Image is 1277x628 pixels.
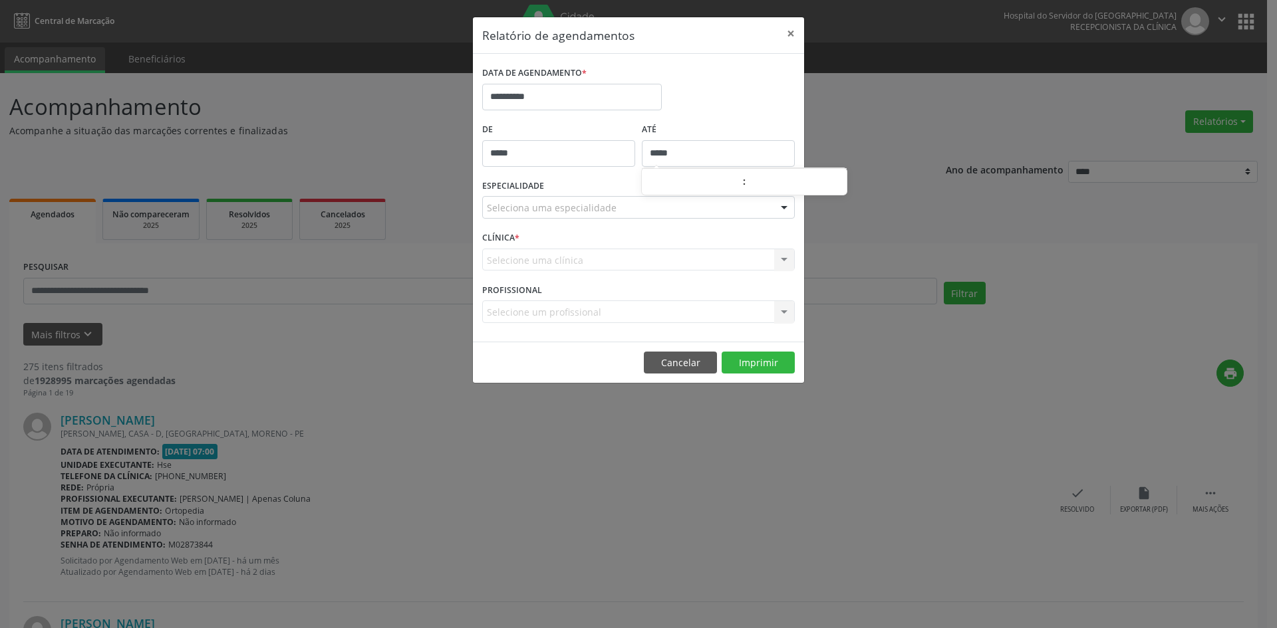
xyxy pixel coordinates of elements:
span: Seleciona uma especialidade [487,201,617,215]
button: Imprimir [722,352,795,374]
h5: Relatório de agendamentos [482,27,635,44]
button: Cancelar [644,352,717,374]
label: PROFISSIONAL [482,280,542,300]
label: CLÍNICA [482,228,519,249]
input: Hour [642,169,742,196]
button: Close [778,17,804,50]
span: : [742,168,746,195]
label: De [482,120,635,140]
label: ESPECIALIDADE [482,176,544,197]
label: DATA DE AGENDAMENTO [482,63,587,84]
label: ATÉ [642,120,795,140]
input: Minute [746,169,847,196]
